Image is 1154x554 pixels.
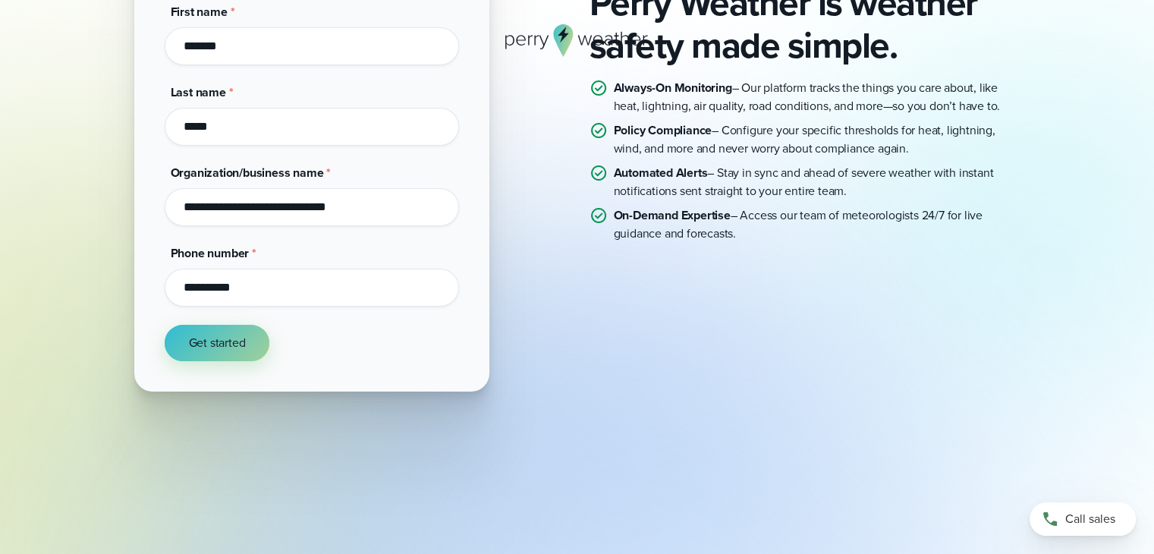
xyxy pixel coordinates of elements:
strong: Always-On Monitoring [614,79,732,96]
span: Organization/business name [171,164,324,181]
p: – Configure your specific thresholds for heat, lightning, wind, and more and never worry about co... [614,121,1020,158]
a: Call sales [1030,502,1136,536]
button: Get started [165,325,270,361]
strong: On-Demand Expertise [614,206,731,224]
span: Phone number [171,244,250,262]
span: Get started [189,334,246,352]
p: – Our platform tracks the things you care about, like heat, lightning, air quality, road conditio... [614,79,1020,115]
p: – Access our team of meteorologists 24/7 for live guidance and forecasts. [614,206,1020,243]
span: First name [171,3,228,20]
strong: Policy Compliance [614,121,712,139]
p: – Stay in sync and ahead of severe weather with instant notifications sent straight to your entir... [614,164,1020,200]
strong: Automated Alerts [614,164,708,181]
span: Last name [171,83,226,101]
span: Call sales [1065,510,1115,528]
